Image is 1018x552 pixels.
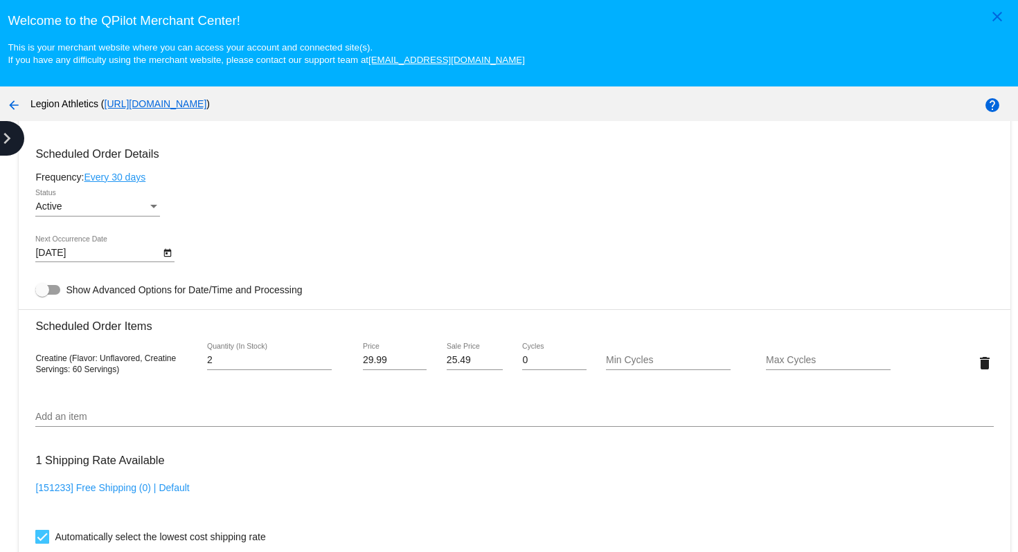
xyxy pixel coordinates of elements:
[35,201,62,212] span: Active
[989,8,1006,25] mat-icon: close
[8,42,524,65] small: This is your merchant website where you can access your account and connected site(s). If you hav...
[8,13,1010,28] h3: Welcome to the QPilot Merchant Center!
[522,355,586,366] input: Cycles
[35,353,176,374] span: Creatine (Flavor: Unflavored, Creatine Servings: 60 Servings)
[35,482,189,493] a: [151233] Free Shipping (0) | Default
[30,98,210,109] span: Legion Athletics ( )
[35,248,160,259] input: Next Occurrence Date
[160,245,175,259] button: Open calendar
[606,355,731,366] input: Min Cycles
[105,98,207,109] a: [URL][DOMAIN_NAME]
[766,355,891,366] input: Max Cycles
[6,97,22,113] mat-icon: arrow_back
[35,412,993,423] input: Add an item
[207,355,332,366] input: Quantity (In Stock)
[368,55,525,65] a: [EMAIL_ADDRESS][DOMAIN_NAME]
[84,172,145,183] a: Every 30 days
[447,355,503,366] input: Sale Price
[66,283,302,297] span: Show Advanced Options for Date/Time and Processing
[976,355,993,371] mat-icon: delete
[35,309,993,333] h3: Scheduled Order Items
[35,147,993,160] h3: Scheduled Order Details
[55,528,265,545] span: Automatically select the lowest cost shipping rate
[984,97,1001,113] mat-icon: help
[35,201,160,212] mat-select: Status
[35,172,993,183] div: Frequency:
[35,445,164,475] h3: 1 Shipping Rate Available
[363,355,427,366] input: Price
